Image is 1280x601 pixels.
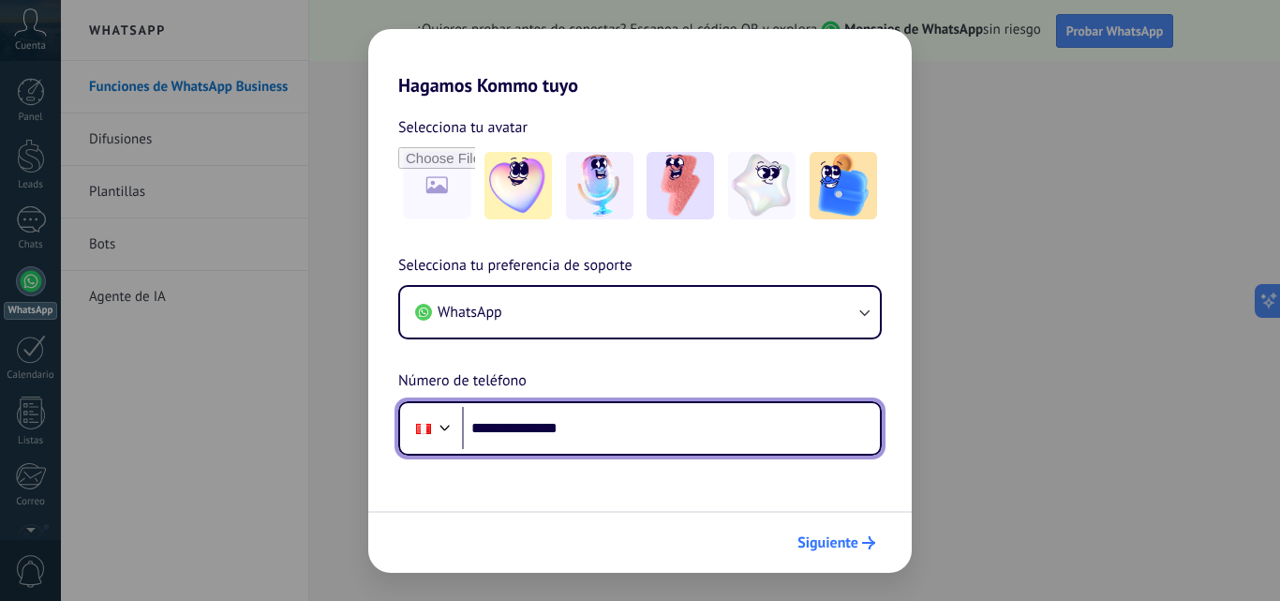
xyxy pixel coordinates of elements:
[398,254,633,278] span: Selecciona tu preferencia de soporte
[398,369,527,394] span: Número de teléfono
[398,115,528,140] span: Selecciona tu avatar
[728,152,796,219] img: -4.jpeg
[368,29,912,97] h2: Hagamos Kommo tuyo
[566,152,633,219] img: -2.jpeg
[406,409,441,448] div: Peru: + 51
[400,287,880,338] button: WhatsApp
[647,152,714,219] img: -3.jpeg
[438,303,502,322] span: WhatsApp
[484,152,552,219] img: -1.jpeg
[810,152,877,219] img: -5.jpeg
[789,527,884,559] button: Siguiente
[797,536,858,549] span: Siguiente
